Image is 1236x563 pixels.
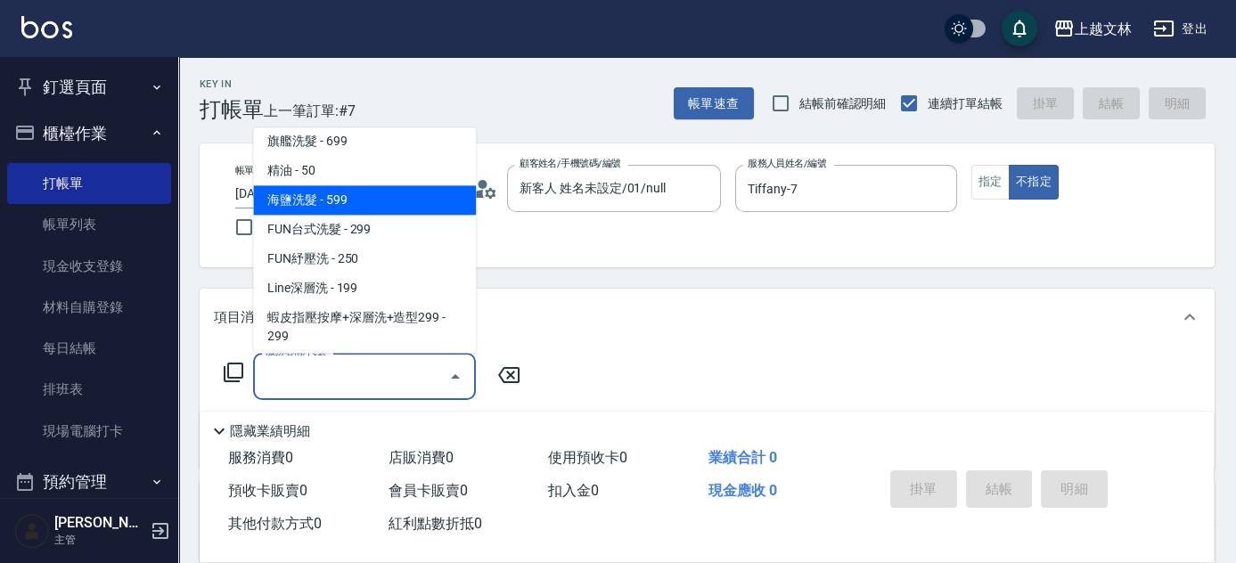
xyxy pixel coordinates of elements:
[7,163,171,204] a: 打帳單
[1009,165,1059,200] button: 不指定
[253,127,476,157] span: 旗艦洗髮 - 699
[228,482,307,499] span: 預收卡販賣 0
[54,514,145,532] h5: [PERSON_NAME]
[214,308,267,327] p: 項目消費
[7,204,171,245] a: 帳單列表
[389,449,454,466] span: 店販消費 0
[748,157,826,170] label: 服務人員姓名/編號
[264,100,356,122] span: 上一筆訂單:#7
[253,157,476,186] span: 精油 - 50
[200,289,1215,346] div: 項目消費
[200,97,264,122] h3: 打帳單
[1046,11,1139,47] button: 上越文林
[228,515,322,532] span: 其他付款方式 0
[253,274,476,304] span: Line深層洗 - 199
[7,64,171,110] button: 釘選頁面
[1002,11,1037,46] button: save
[200,78,264,90] h2: Key In
[14,513,50,549] img: Person
[7,246,171,287] a: 現金收支登錄
[441,363,470,391] button: Close
[708,482,777,499] span: 現金應收 0
[228,449,293,466] span: 服務消費 0
[7,287,171,328] a: 材料自購登錄
[928,94,1003,113] span: 連續打單結帳
[7,459,171,505] button: 預約管理
[389,515,482,532] span: 紅利點數折抵 0
[674,87,754,120] button: 帳單速查
[7,411,171,452] a: 現場電腦打卡
[708,449,777,466] span: 業績合計 0
[253,304,476,352] span: 蝦皮指壓按摩+深層洗+造型299 - 299
[7,328,171,369] a: 每日結帳
[21,16,72,38] img: Logo
[548,449,627,466] span: 使用預收卡 0
[230,422,310,441] p: 隱藏業績明細
[253,186,476,216] span: 海鹽洗髮 - 599
[54,532,145,548] p: 主管
[1146,12,1215,45] button: 登出
[235,164,273,177] label: 帳單日期
[7,369,171,410] a: 排班表
[971,165,1010,200] button: 指定
[235,179,418,208] input: YYYY/MM/DD hh:mm
[7,110,171,157] button: 櫃檯作業
[520,157,621,170] label: 顧客姓名/手機號碼/編號
[799,94,887,113] span: 結帳前確認明細
[1075,18,1132,40] div: 上越文林
[253,245,476,274] span: FUN紓壓洗 - 250
[253,352,476,381] span: Fun 頭皮深呼吸/清爽頭皮膜 - 399
[389,482,468,499] span: 會員卡販賣 0
[253,216,476,245] span: FUN台式洗髮 - 299
[548,482,599,499] span: 扣入金 0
